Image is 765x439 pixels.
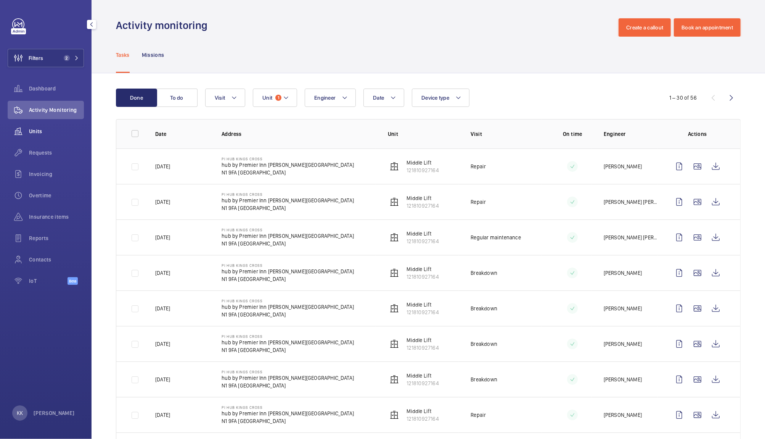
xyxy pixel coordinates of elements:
p: Tasks [116,51,130,59]
p: Middle Lift [407,159,439,166]
p: PI Hub Kings Cross [222,263,354,268]
p: [DATE] [155,305,170,312]
p: Middle Lift [407,265,439,273]
span: Beta [67,277,78,285]
span: Invoicing [29,170,84,178]
p: PI Hub Kings Cross [222,228,354,232]
p: 121810927164 [407,344,439,352]
img: elevator.svg [390,410,399,420]
span: Requests [29,149,84,157]
p: KK [17,409,23,417]
p: Breakdown [471,340,497,348]
p: hub by Premier Inn [PERSON_NAME][GEOGRAPHIC_DATA] [222,232,354,240]
p: Date [155,130,209,138]
p: [PERSON_NAME] [604,163,642,170]
span: Dashboard [29,85,84,92]
button: Filters2 [8,49,84,67]
h1: Activity monitoring [116,18,212,32]
p: [DATE] [155,269,170,277]
p: [DATE] [155,411,170,419]
img: elevator.svg [390,304,399,313]
span: Units [29,128,84,135]
p: 121810927164 [407,379,439,387]
p: Middle Lift [407,194,439,202]
p: hub by Premier Inn [PERSON_NAME][GEOGRAPHIC_DATA] [222,374,354,382]
p: Regular maintenance [471,234,521,241]
span: Insurance items [29,213,84,221]
p: Missions [142,51,164,59]
button: Book an appointment [674,18,741,37]
p: On time [554,130,591,138]
button: To do [156,89,198,107]
img: elevator.svg [390,233,399,242]
img: elevator.svg [390,339,399,349]
span: Overtime [29,192,84,199]
p: [PERSON_NAME] [604,411,642,419]
p: [PERSON_NAME] [PERSON_NAME] [604,198,658,206]
p: [DATE] [155,198,170,206]
p: hub by Premier Inn [PERSON_NAME][GEOGRAPHIC_DATA] [222,339,354,346]
p: N1 9FA [GEOGRAPHIC_DATA] [222,275,354,283]
p: PI Hub Kings Cross [222,157,354,161]
img: elevator.svg [390,268,399,278]
span: Unit [262,95,272,101]
p: [PERSON_NAME] [34,409,75,417]
p: hub by Premier Inn [PERSON_NAME][GEOGRAPHIC_DATA] [222,268,354,275]
p: Breakdown [471,269,497,277]
button: Device type [412,89,469,107]
p: [PERSON_NAME] [604,269,642,277]
p: Engineer [604,130,658,138]
p: PI Hub Kings Cross [222,334,354,339]
button: Visit [205,89,245,107]
button: Create a callout [619,18,671,37]
p: N1 9FA [GEOGRAPHIC_DATA] [222,417,354,425]
button: Engineer [305,89,356,107]
p: hub by Premier Inn [PERSON_NAME][GEOGRAPHIC_DATA] [222,303,354,311]
p: PI Hub Kings Cross [222,370,354,374]
span: Engineer [314,95,336,101]
p: Repair [471,163,486,170]
p: [PERSON_NAME] [604,340,642,348]
p: Unit [388,130,459,138]
p: 121810927164 [407,308,439,316]
p: 121810927164 [407,166,439,174]
p: PI Hub Kings Cross [222,192,354,197]
span: IoT [29,277,67,285]
div: 1 – 30 of 56 [669,94,697,102]
span: Reports [29,234,84,242]
p: Middle Lift [407,372,439,379]
p: Middle Lift [407,301,439,308]
span: Visit [215,95,225,101]
button: Done [116,89,157,107]
p: N1 9FA [GEOGRAPHIC_DATA] [222,240,354,247]
p: hub by Premier Inn [PERSON_NAME][GEOGRAPHIC_DATA] [222,161,354,169]
img: elevator.svg [390,375,399,384]
p: [DATE] [155,163,170,170]
span: Activity Monitoring [29,106,84,114]
span: Device type [421,95,449,101]
p: Repair [471,198,486,206]
p: Breakdown [471,305,497,312]
p: [DATE] [155,376,170,383]
p: N1 9FA [GEOGRAPHIC_DATA] [222,169,354,176]
p: N1 9FA [GEOGRAPHIC_DATA] [222,311,354,318]
p: Visit [471,130,542,138]
p: N1 9FA [GEOGRAPHIC_DATA] [222,346,354,354]
span: 2 [64,55,70,61]
p: N1 9FA [GEOGRAPHIC_DATA] [222,382,354,389]
span: Date [373,95,384,101]
p: [PERSON_NAME] [PERSON_NAME] [604,234,658,241]
button: Unit1 [253,89,297,107]
p: Address [222,130,375,138]
p: [PERSON_NAME] [604,305,642,312]
p: [DATE] [155,340,170,348]
span: 1 [275,95,281,101]
p: Repair [471,411,486,419]
p: 121810927164 [407,237,439,245]
p: N1 9FA [GEOGRAPHIC_DATA] [222,204,354,212]
img: elevator.svg [390,162,399,171]
p: 121810927164 [407,273,439,281]
p: hub by Premier Inn [PERSON_NAME][GEOGRAPHIC_DATA] [222,197,354,204]
p: Actions [670,130,725,138]
p: Middle Lift [407,230,439,237]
